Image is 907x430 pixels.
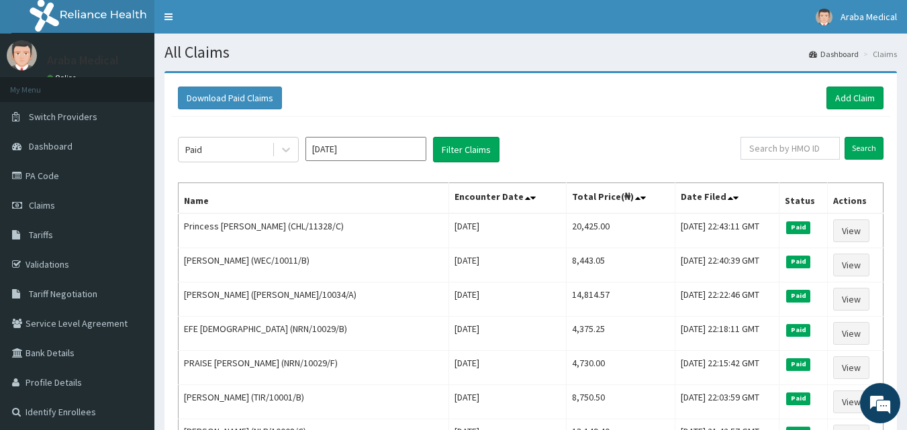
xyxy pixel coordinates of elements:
td: 4,730.00 [566,351,675,385]
h1: All Claims [164,44,897,61]
img: User Image [7,40,37,70]
td: [DATE] [449,248,566,282]
div: Paid [185,143,202,156]
a: View [833,322,869,345]
td: [DATE] [449,351,566,385]
a: View [833,254,869,276]
span: Paid [786,256,810,268]
button: Filter Claims [433,137,499,162]
td: 8,750.50 [566,385,675,419]
td: [DATE] 22:40:39 GMT [675,248,779,282]
td: EFE [DEMOGRAPHIC_DATA] (NRN/10029/B) [179,317,449,351]
th: Name [179,183,449,214]
p: Araba Medical [47,54,119,66]
span: Switch Providers [29,111,97,123]
td: [DATE] [449,282,566,317]
span: Tariffs [29,229,53,241]
a: Add Claim [826,87,884,109]
span: Paid [786,392,810,405]
span: Araba Medical [841,11,897,23]
input: Search [845,137,884,160]
span: Claims [29,199,55,211]
span: Paid [786,324,810,336]
input: Select Month and Year [305,137,426,161]
img: User Image [816,9,832,25]
td: 20,425.00 [566,213,675,248]
a: View [833,288,869,311]
td: [DATE] [449,317,566,351]
td: PRAISE [PERSON_NAME] (NRN/10029/F) [179,351,449,385]
th: Total Price(₦) [566,183,675,214]
span: Paid [786,221,810,233]
a: View [833,219,869,242]
span: Tariff Negotiation [29,288,97,300]
a: View [833,356,869,379]
td: [DATE] 22:03:59 GMT [675,385,779,419]
td: [DATE] 22:43:11 GMT [675,213,779,248]
th: Date Filed [675,183,779,214]
a: Dashboard [809,48,859,60]
span: Paid [786,358,810,370]
th: Encounter Date [449,183,566,214]
td: [DATE] 22:22:46 GMT [675,282,779,317]
th: Actions [828,183,884,214]
td: [PERSON_NAME] (WEC/10011/B) [179,248,449,282]
td: [DATE] [449,385,566,419]
td: [DATE] 22:15:42 GMT [675,351,779,385]
a: Online [47,73,79,83]
td: [PERSON_NAME] ([PERSON_NAME]/10034/A) [179,282,449,317]
td: 14,814.57 [566,282,675,317]
td: 8,443.05 [566,248,675,282]
button: Download Paid Claims [178,87,282,109]
input: Search by HMO ID [741,137,840,160]
a: View [833,390,869,413]
span: Dashboard [29,140,73,152]
td: [PERSON_NAME] (TIR/10001/B) [179,385,449,419]
td: Princess [PERSON_NAME] (CHL/11328/C) [179,213,449,248]
th: Status [779,183,828,214]
td: [DATE] [449,213,566,248]
span: Paid [786,290,810,302]
td: 4,375.25 [566,317,675,351]
li: Claims [860,48,897,60]
td: [DATE] 22:18:11 GMT [675,317,779,351]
